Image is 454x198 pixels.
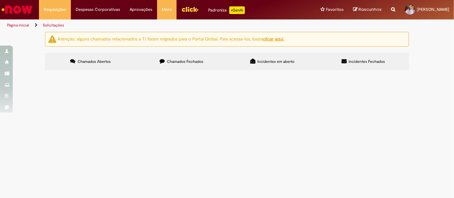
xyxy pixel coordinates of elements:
[349,59,385,64] span: Incidentes Fechados
[263,36,284,42] a: clicar aqui.
[162,6,172,13] span: More
[1,3,34,16] img: ServiceNow
[44,6,66,13] span: Requisições
[326,6,344,13] span: Favoritos
[167,59,203,64] span: Chamados Fechados
[76,6,120,13] span: Despesas Corporativas
[229,6,245,14] p: +GenAi
[78,59,111,64] span: Chamados Abertos
[5,19,298,31] ul: Trilhas de página
[417,7,449,12] span: [PERSON_NAME]
[57,36,284,42] ng-bind-html: Atenção: alguns chamados relacionados a T.I foram migrados para o Portal Global. Para acessá-los,...
[130,6,152,13] span: Aprovações
[43,23,64,28] a: Solicitações
[359,6,382,12] span: Rascunhos
[353,7,382,13] a: Rascunhos
[7,23,29,28] a: Página inicial
[208,6,245,14] div: Padroniza
[181,4,199,14] img: click_logo_yellow_360x200.png
[258,59,295,64] span: Incidentes em aberto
